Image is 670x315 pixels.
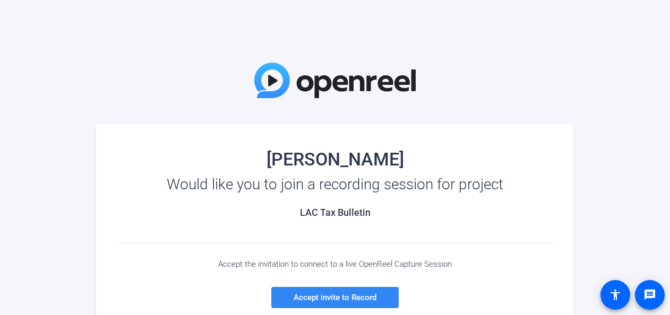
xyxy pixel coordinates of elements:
mat-icon: message [643,288,656,301]
div: [PERSON_NAME] [117,151,553,168]
div: Accept the invitation to connect to a live OpenReel Capture Session [117,259,553,269]
a: Accept invite to Record [271,287,399,308]
img: OpenReel Logo [254,63,416,98]
span: Accept invite to Record [294,293,376,302]
div: Would like you to join a recording session for project [117,176,553,193]
h2: LAC Tax Bulletin [117,207,553,218]
mat-icon: accessibility [609,288,622,301]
